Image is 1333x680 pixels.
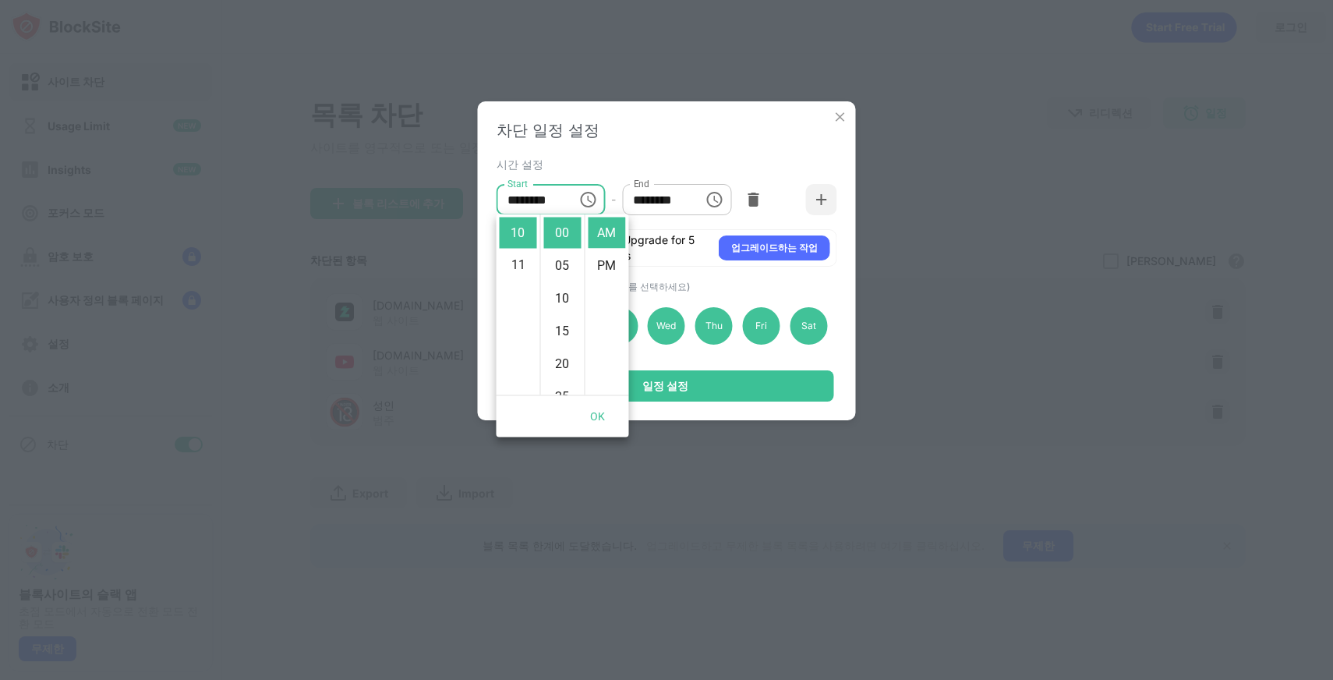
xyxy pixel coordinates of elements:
li: PM [589,250,626,282]
div: Wed [648,307,685,345]
div: 일정 설정 [642,380,688,392]
ul: Select hours [497,214,540,395]
button: Choose time, selected time is 1:00 PM [698,184,730,215]
li: 10 hours [500,218,537,249]
li: 10 minutes [544,283,582,314]
div: Fri [743,307,780,345]
button: OK [573,402,623,431]
li: 5 minutes [544,250,582,282]
div: Sat [790,307,827,345]
button: Choose time, selected time is 10:00 AM [572,184,603,215]
div: 업그레이드하는 작업 [731,240,818,256]
div: 시간 설정 [497,158,833,170]
li: 15 minutes [544,316,582,347]
li: 11 hours [500,250,537,282]
ul: Select meridiem [585,214,629,395]
li: AM [589,218,626,249]
div: - [611,191,616,208]
li: 25 minutes [544,381,582,413]
li: 20 minutes [544,349,582,380]
div: 차단 일정 설정 [497,120,837,141]
div: 선택한 날짜 [497,279,833,294]
ul: Select minutes [540,214,585,395]
label: Start [507,177,528,190]
div: Thu [695,307,733,345]
img: x-button.svg [833,109,848,125]
li: 0 minutes [544,218,582,249]
label: End [633,177,649,190]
